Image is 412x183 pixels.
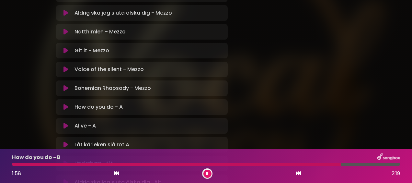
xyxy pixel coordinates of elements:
[74,47,109,55] p: Git it - Mezzo
[392,170,400,177] span: 2:19
[74,122,96,130] p: Alive - A
[74,103,123,111] p: How do you do - A
[74,84,151,92] p: Bohemian Rhapsody - Mezzo
[12,170,21,177] span: 1:58
[74,66,144,73] p: Voice of the silent - Mezzo
[74,9,172,17] p: Aldrig ska jag sluta älska dig - Mezzo
[74,28,126,36] p: Natthimlen - Mezzo
[377,153,400,162] img: songbox-logo-white.png
[74,141,129,149] p: Låt kärleken slå rot A
[12,153,61,161] p: How do you do - B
